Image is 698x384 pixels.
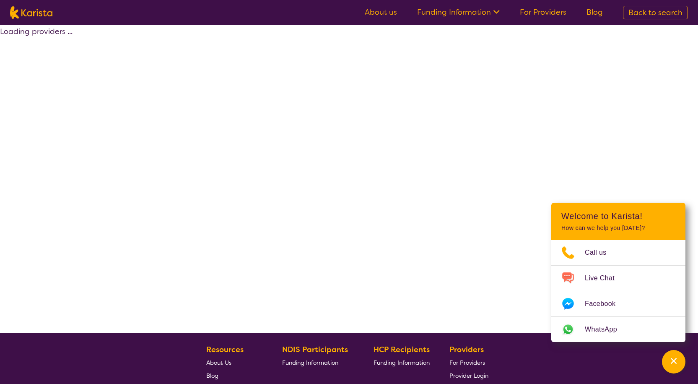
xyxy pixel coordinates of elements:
button: Channel Menu [662,350,685,374]
p: How can we help you [DATE]? [561,225,675,232]
span: WhatsApp [585,323,627,336]
a: For Providers [520,7,566,17]
b: HCP Recipients [374,345,430,355]
a: Blog [586,7,603,17]
span: Funding Information [282,359,338,366]
span: Live Chat [585,272,625,285]
a: About Us [206,356,262,369]
span: Blog [206,372,218,379]
ul: Choose channel [551,240,685,342]
a: About us [365,7,397,17]
a: Provider Login [449,369,488,382]
h2: Welcome to Karista! [561,211,675,221]
span: Funding Information [374,359,430,366]
a: Funding Information [417,7,500,17]
b: Providers [449,345,484,355]
span: Facebook [585,298,625,310]
b: NDIS Participants [282,345,348,355]
a: Blog [206,369,262,382]
a: Back to search [623,6,688,19]
b: Resources [206,345,244,355]
span: Provider Login [449,372,488,379]
img: Karista logo [10,6,52,19]
a: Funding Information [282,356,354,369]
a: For Providers [449,356,488,369]
a: Funding Information [374,356,430,369]
span: For Providers [449,359,485,366]
a: Web link opens in a new tab. [551,317,685,342]
span: About Us [206,359,231,366]
div: Channel Menu [551,203,685,342]
span: Call us [585,246,617,259]
span: Back to search [628,8,682,18]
